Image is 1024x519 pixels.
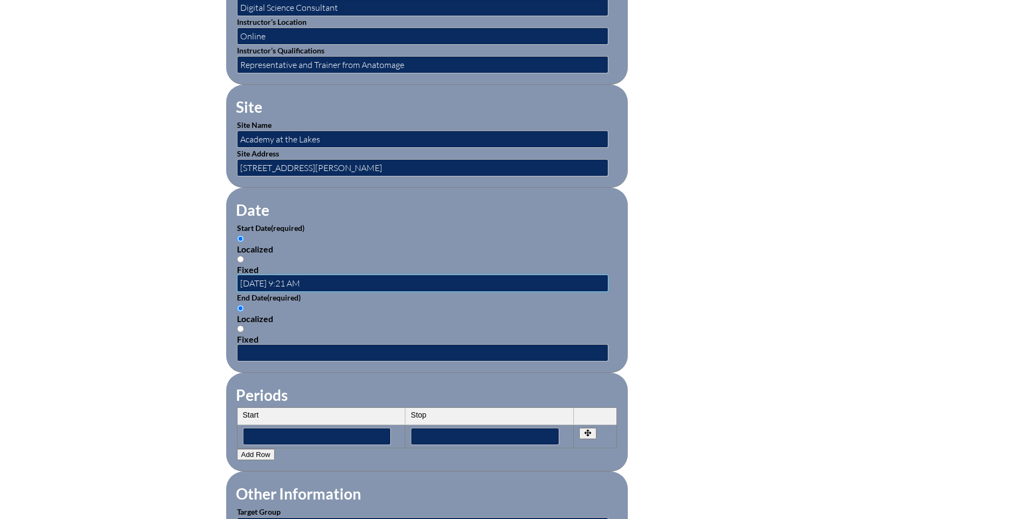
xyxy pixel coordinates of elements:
[237,293,301,302] label: End Date
[235,98,263,116] legend: Site
[235,386,289,404] legend: Periods
[237,235,244,242] input: Localized
[267,293,301,302] span: (required)
[237,120,272,129] label: Site Name
[235,201,270,219] legend: Date
[237,264,617,275] div: Fixed
[237,507,281,516] label: Target Group
[237,256,244,263] input: Fixed
[237,149,279,158] label: Site Address
[405,408,574,425] th: Stop
[237,244,617,254] div: Localized
[237,305,244,312] input: Localized
[271,223,304,233] span: (required)
[237,17,307,26] label: Instructor’s Location
[238,408,406,425] th: Start
[237,449,275,460] button: Add Row
[237,334,617,344] div: Fixed
[237,46,324,55] label: Instructor’s Qualifications
[237,313,617,324] div: Localized
[237,325,244,332] input: Fixed
[237,223,304,233] label: Start Date
[235,484,362,503] legend: Other Information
